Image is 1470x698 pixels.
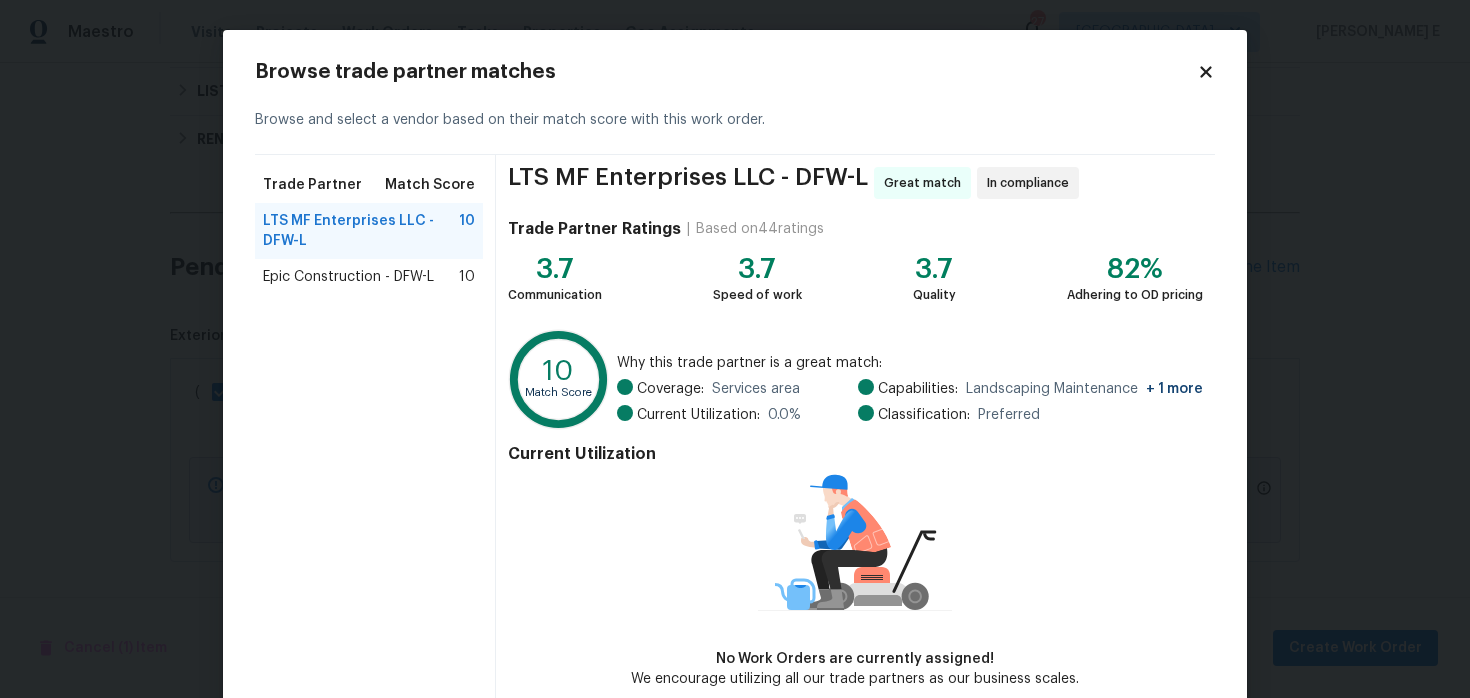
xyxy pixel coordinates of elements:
span: 0.0 % [768,405,801,425]
div: Browse and select a vendor based on their match score with this work order. [255,86,1215,155]
span: Current Utilization: [637,405,760,425]
span: LTS MF Enterprises LLC - DFW-L [508,167,868,199]
div: | [681,219,696,239]
div: 3.7 [913,259,956,279]
div: Adhering to OD pricing [1067,285,1203,305]
span: + 1 more [1146,382,1203,396]
span: LTS MF Enterprises LLC - DFW-L [263,211,459,251]
div: No Work Orders are currently assigned! [631,649,1079,669]
span: In compliance [987,173,1077,193]
div: 82% [1067,259,1203,279]
span: 10 [459,267,475,287]
div: 3.7 [713,259,802,279]
span: Match Score [385,175,475,195]
div: Based on 44 ratings [696,219,824,239]
span: Great match [884,173,969,193]
div: Communication [508,285,602,305]
span: Trade Partner [263,175,362,195]
span: Coverage: [637,379,704,399]
div: 3.7 [508,259,602,279]
span: Landscaping Maintenance [966,379,1203,399]
h2: Browse trade partner matches [255,62,1197,82]
span: Preferred [978,405,1040,425]
span: 10 [459,211,475,251]
span: Capabilities: [878,379,958,399]
span: Classification: [878,405,970,425]
h4: Current Utilization [508,444,1203,464]
text: Match Score [525,387,592,398]
text: 10 [543,357,574,385]
div: Quality [913,285,956,305]
span: Services area [712,379,800,399]
span: Epic Construction - DFW-L [263,267,434,287]
div: Speed of work [713,285,802,305]
span: Why this trade partner is a great match: [617,353,1203,373]
div: We encourage utilizing all our trade partners as our business scales. [631,669,1079,689]
h4: Trade Partner Ratings [508,219,681,239]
